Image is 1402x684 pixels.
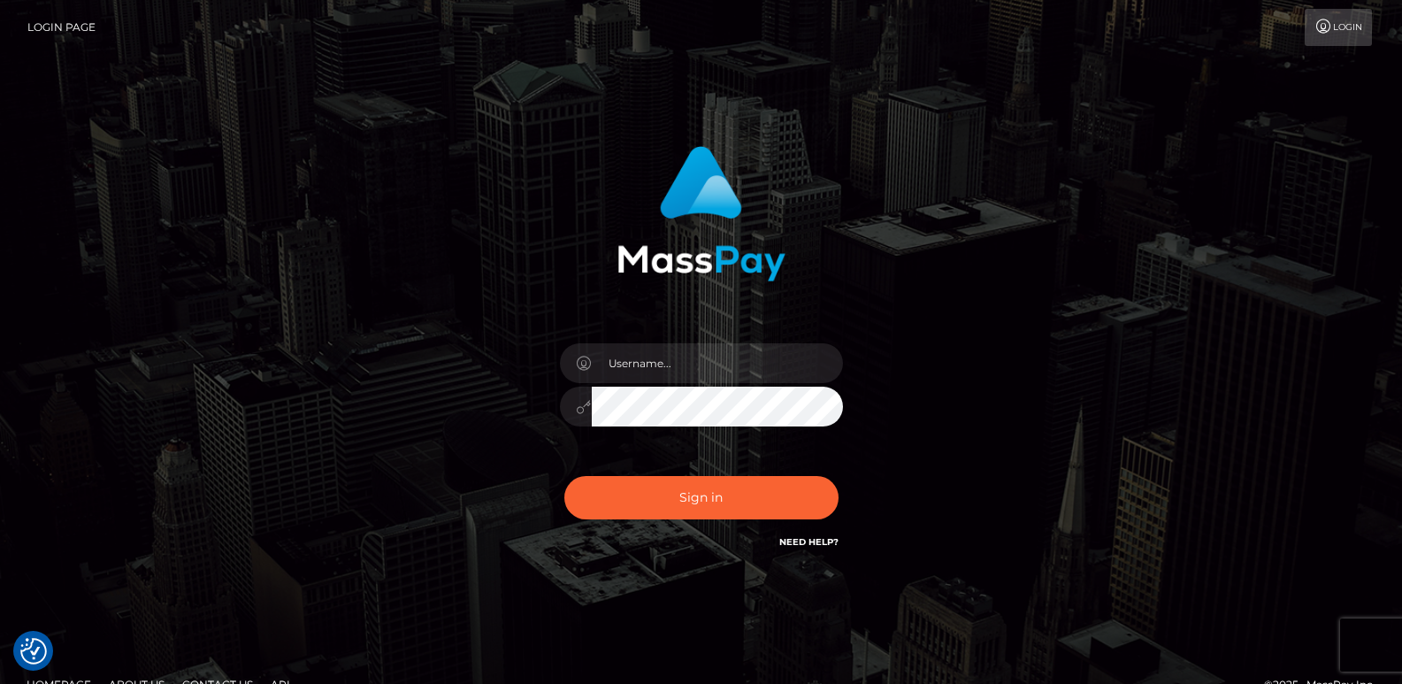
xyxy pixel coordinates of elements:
input: Username... [592,343,843,383]
img: MassPay Login [617,146,785,281]
a: Login Page [27,9,96,46]
img: Revisit consent button [20,638,47,665]
button: Consent Preferences [20,638,47,665]
a: Login [1305,9,1372,46]
a: Need Help? [779,536,839,548]
button: Sign in [564,476,839,519]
